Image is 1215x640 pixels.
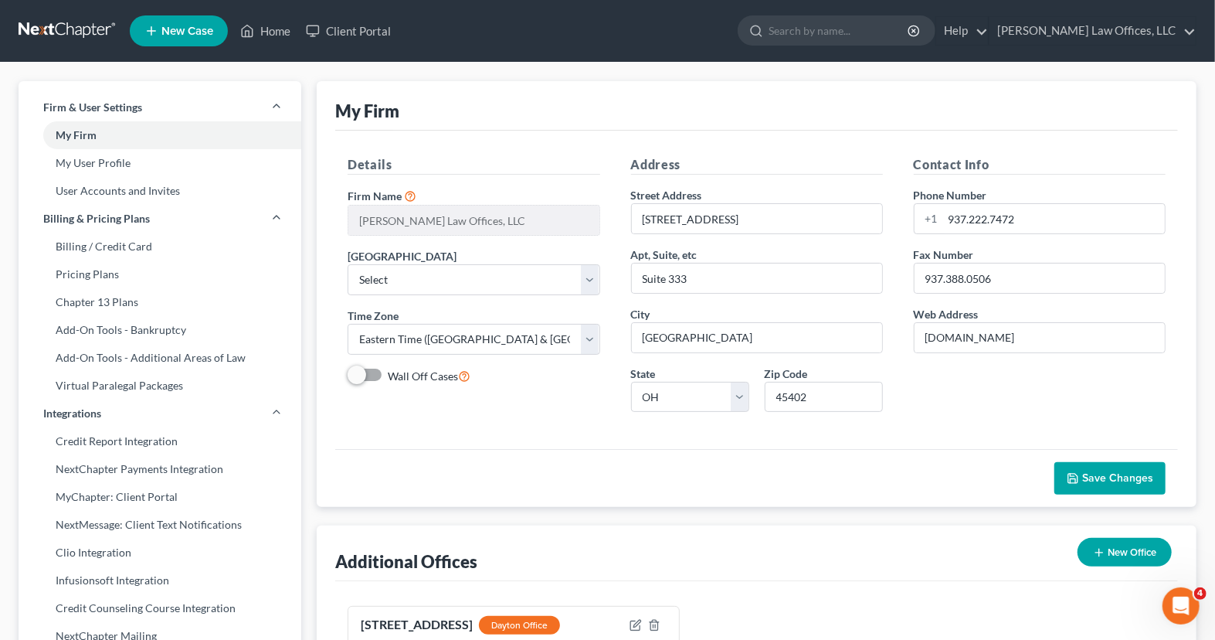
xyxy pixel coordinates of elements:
a: My Firm [19,121,301,149]
a: Credit Counseling Course Integration [19,594,301,622]
a: Billing / Credit Card [19,233,301,260]
a: Credit Report Integration [19,427,301,455]
a: Pricing Plans [19,260,301,288]
span: Billing & Pricing Plans [43,211,150,226]
a: Chapter 13 Plans [19,288,301,316]
input: Enter phone... [943,204,1165,233]
label: [GEOGRAPHIC_DATA] [348,248,456,264]
span: New Case [161,26,213,37]
a: Billing & Pricing Plans [19,205,301,233]
label: Street Address [631,187,702,203]
a: Infusionsoft Integration [19,567,301,594]
a: Help [936,17,988,45]
label: Phone Number [914,187,987,203]
a: Home [232,17,298,45]
a: [PERSON_NAME] Law Offices, LLC [989,17,1196,45]
h5: Address [631,155,883,175]
input: XXXXX [765,382,883,413]
div: +1 [915,204,943,233]
label: Fax Number [914,247,974,263]
label: State [631,366,656,382]
a: User Accounts and Invites [19,177,301,205]
h5: Contact Info [914,155,1166,175]
a: Clio Integration [19,539,301,567]
button: New Office [1078,538,1172,567]
a: Add-On Tools - Bankruptcy [19,316,301,344]
iframe: Intercom live chat [1162,587,1200,625]
a: NextMessage: Client Text Notifications [19,511,301,539]
input: Enter web address.... [915,323,1165,352]
input: Enter address... [632,204,882,233]
span: 4 [1194,587,1207,600]
input: Enter fax... [915,264,1165,293]
input: (optional) [632,264,882,293]
a: Client Portal [298,17,399,45]
button: Save Changes [1054,462,1166,495]
input: Enter city... [632,323,882,352]
span: Firm Name [348,189,402,203]
a: Firm & User Settings [19,94,301,121]
a: Integrations [19,400,301,427]
div: My Firm [335,100,399,122]
span: Firm & User Settings [43,100,142,115]
a: Virtual Paralegal Packages [19,372,301,400]
a: NextChapter Payments Integration [19,455,301,483]
a: My User Profile [19,149,301,177]
label: Zip Code [765,366,808,382]
h5: Details [348,155,599,175]
div: [STREET_ADDRESS] [361,616,560,635]
label: Web Address [914,306,979,322]
div: Additional Offices [335,550,477,573]
input: Enter name... [348,206,599,235]
label: City [631,306,650,322]
input: Search by name... [769,16,910,45]
label: Apt, Suite, etc [631,247,697,263]
a: MyChapter: Client Portal [19,483,301,511]
div: Dayton Office [479,616,560,635]
span: Save Changes [1082,471,1153,485]
a: Add-On Tools - Additional Areas of Law [19,344,301,372]
span: Wall Off Cases [388,369,458,383]
span: Integrations [43,406,101,421]
label: Time Zone [348,308,399,324]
